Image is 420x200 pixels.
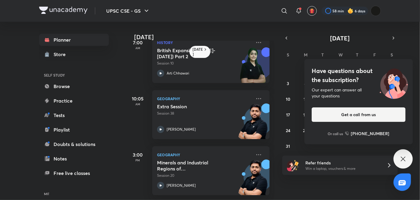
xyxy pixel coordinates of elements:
[347,8,354,14] img: streak
[39,153,109,165] a: Notes
[39,124,109,136] a: Playlist
[301,78,310,88] button: August 4, 2025
[303,128,308,133] abbr: August 25, 2025
[126,151,150,158] h5: 3:00
[356,52,358,58] abbr: Thursday
[103,5,154,17] button: UPSC CSE - GS
[236,103,270,145] img: unacademy
[305,160,379,166] h6: Refer friends
[301,110,310,119] button: August 18, 2025
[54,51,69,58] div: Store
[39,138,109,150] a: Doubts & solutions
[286,143,290,149] abbr: August 31, 2025
[291,34,389,42] button: [DATE]
[126,46,150,50] p: AM
[287,159,299,171] img: referral
[351,130,390,137] h6: [PHONE_NUMBER]
[301,94,310,104] button: August 11, 2025
[236,47,270,89] img: unacademy
[305,166,379,171] p: Win a laptop, vouchers & more
[345,130,390,137] a: [PHONE_NUMBER]
[391,52,393,58] abbr: Saturday
[39,34,109,46] a: Planner
[157,47,232,59] h5: British Expansion (1757- 1857) Part 2
[303,112,307,118] abbr: August 18, 2025
[283,94,293,104] button: August 10, 2025
[330,34,350,42] span: [DATE]
[157,39,252,46] p: History
[157,103,232,110] h5: Extra Session
[286,112,290,118] abbr: August 17, 2025
[309,8,315,14] img: avatar
[167,183,196,188] p: [PERSON_NAME]
[283,141,293,151] button: August 31, 2025
[39,48,109,60] a: Store
[126,39,150,46] h5: 7:00
[371,6,381,16] img: Vidhi dubey
[283,78,293,88] button: August 3, 2025
[126,95,150,102] h5: 10:05
[373,52,376,58] abbr: Friday
[287,52,289,58] abbr: Sunday
[126,158,150,162] p: PM
[283,110,293,119] button: August 17, 2025
[126,102,150,106] p: AM
[134,33,276,41] h4: [DATE]
[193,47,203,57] h6: [DATE]
[39,70,109,80] h6: SELF STUDY
[39,167,109,179] a: Free live classes
[157,95,252,102] p: Geography
[39,109,109,121] a: Tests
[286,128,290,133] abbr: August 24, 2025
[39,7,88,15] a: Company Logo
[39,189,109,199] h6: ME
[338,52,343,58] abbr: Wednesday
[328,131,343,136] p: Or call us
[312,66,406,84] h4: Have questions about the subscription?
[39,80,109,92] a: Browse
[39,95,109,107] a: Practice
[375,66,413,99] img: ttu_illustration_new.svg
[157,160,232,172] h5: Minerals and Industrial Regions of India - I
[304,96,307,102] abbr: August 11, 2025
[157,173,252,178] p: Session 20
[157,61,252,66] p: Session 10
[157,111,252,116] p: Session 38
[157,151,252,158] p: Geography
[287,81,289,86] abbr: August 3, 2025
[167,127,196,132] p: [PERSON_NAME]
[322,52,324,58] abbr: Tuesday
[39,7,88,14] img: Company Logo
[286,96,290,102] abbr: August 10, 2025
[307,6,317,16] button: avatar
[312,107,406,122] button: Get a call from us
[301,125,310,135] button: August 25, 2025
[304,52,307,58] abbr: Monday
[167,71,189,76] p: Arti Chhawari
[283,125,293,135] button: August 24, 2025
[312,87,406,99] div: Our expert can answer all your questions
